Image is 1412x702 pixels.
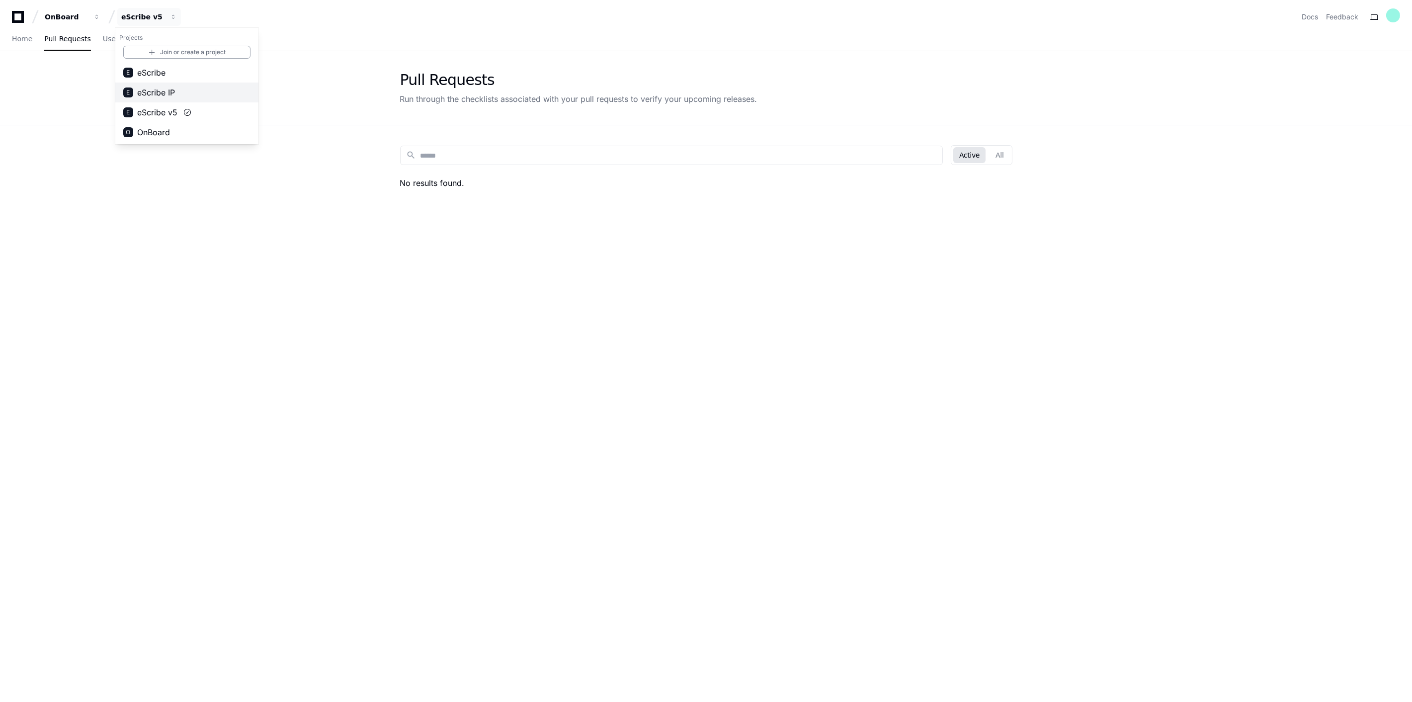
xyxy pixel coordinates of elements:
[137,106,177,118] span: eScribe v5
[41,8,104,26] button: OnBoard
[953,147,986,163] button: Active
[115,30,258,46] h1: Projects
[123,88,133,97] div: E
[103,28,122,51] a: Users
[400,93,757,105] div: Run through the checklists associated with your pull requests to verify your upcoming releases.
[123,68,133,78] div: E
[12,28,32,51] a: Home
[12,36,32,42] span: Home
[103,36,122,42] span: Users
[400,71,757,89] div: Pull Requests
[400,177,1012,189] h2: No results found.
[1326,12,1358,22] button: Feedback
[123,127,133,137] div: O
[117,8,181,26] button: eScribe v5
[407,150,416,160] mat-icon: search
[44,28,90,51] a: Pull Requests
[137,126,170,138] span: OnBoard
[121,12,164,22] div: eScribe v5
[115,28,258,144] div: OnBoard
[45,12,87,22] div: OnBoard
[137,87,175,98] span: eScribe IP
[123,46,250,59] a: Join or create a project
[123,107,133,117] div: E
[1302,12,1318,22] a: Docs
[44,36,90,42] span: Pull Requests
[990,147,1009,163] button: All
[137,67,166,79] span: eScribe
